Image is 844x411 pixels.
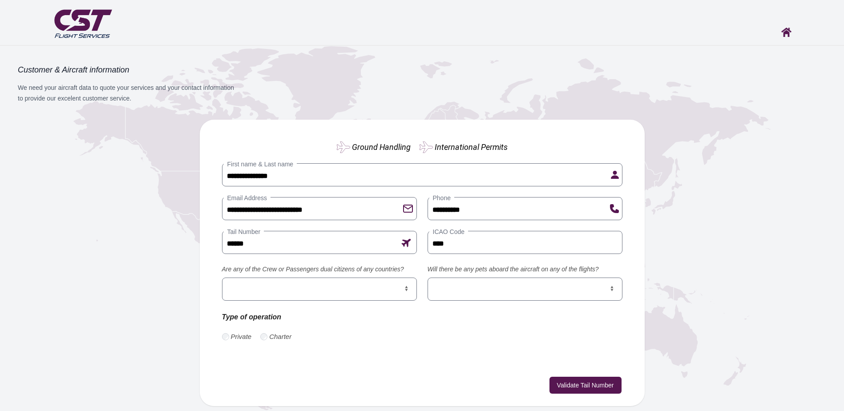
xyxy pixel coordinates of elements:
label: Ground Handling [352,141,411,153]
label: Tail Number [224,227,264,236]
label: First name & Last name [224,160,297,169]
p: Type of operation [222,311,417,323]
label: Private [231,332,252,342]
img: Home [781,28,792,37]
label: Will there be any pets aboard the aircraft on any of the flights? [428,265,622,274]
button: Validate Tail Number [549,377,622,394]
label: Email Address [224,193,271,202]
label: ICAO Code [429,227,468,236]
img: CST Flight Services logo [52,6,114,40]
label: International Permits [435,141,508,153]
label: Charter [269,332,291,342]
label: Phone [429,193,454,202]
label: Are any of the Crew or Passengers dual citizens of any countries? [222,265,417,274]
